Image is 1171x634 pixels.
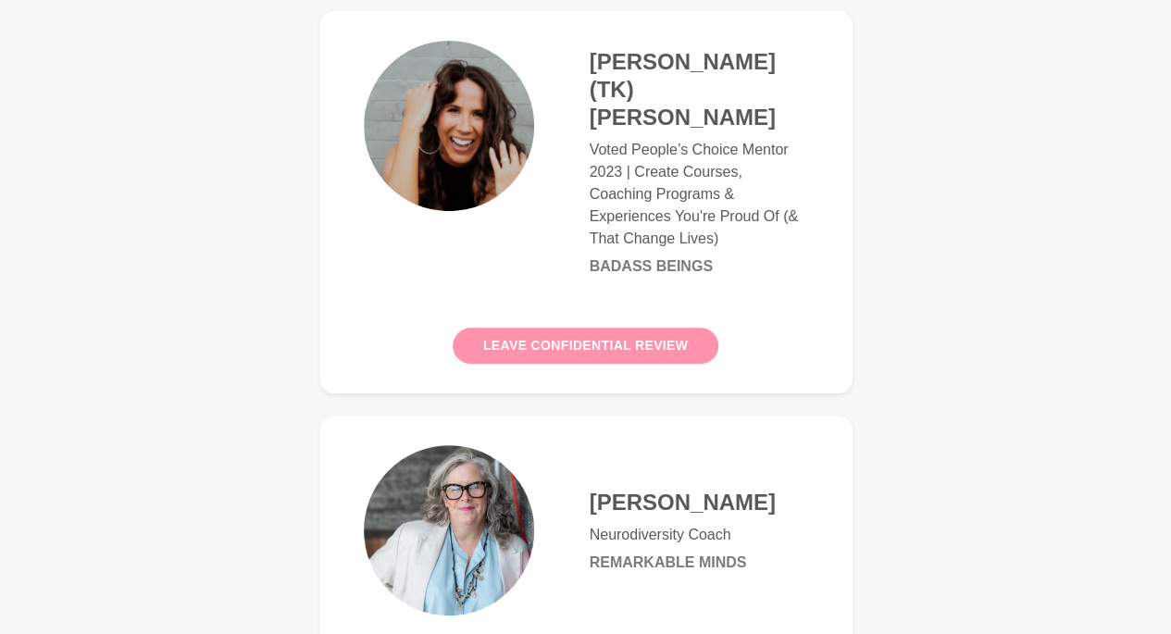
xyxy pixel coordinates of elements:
[453,328,718,364] button: Leave confidential review
[590,139,808,250] p: Voted People’s Choice Mentor 2023 | Create Courses, Coaching Programs & Experiences You're Proud ...
[319,11,853,393] a: [PERSON_NAME] (TK) [PERSON_NAME]Voted People’s Choice Mentor 2023 | Create Courses, Coaching Prog...
[590,48,808,131] h4: [PERSON_NAME] (TK) [PERSON_NAME]
[590,489,808,516] h4: [PERSON_NAME]
[590,524,808,546] p: Neurodiversity Coach
[590,257,808,276] h6: Badass Beings
[590,553,808,572] h6: Remarkable Minds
